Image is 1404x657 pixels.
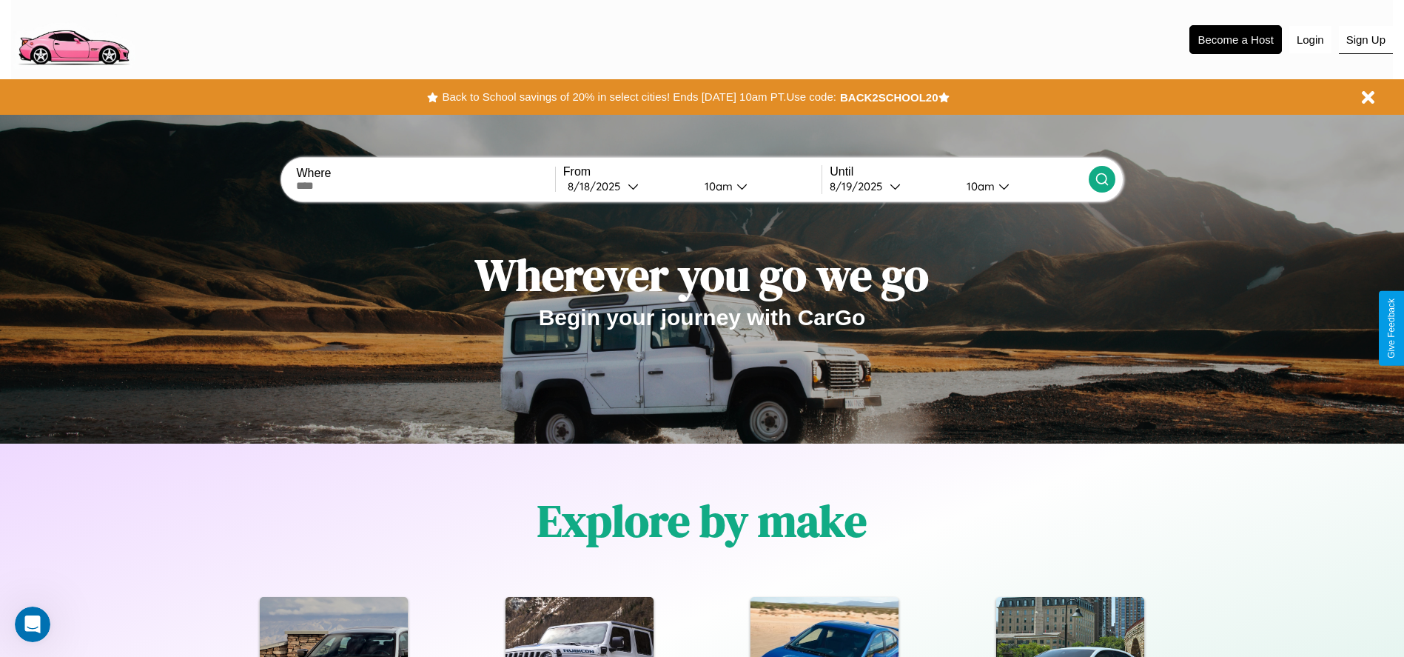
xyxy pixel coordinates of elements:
label: From [563,165,822,179]
button: 10am [693,179,822,194]
div: 8 / 18 / 2025 [568,179,628,193]
img: logo [11,7,135,69]
div: 10am [959,179,998,193]
button: Become a Host [1189,25,1282,54]
iframe: Intercom live chat [15,607,50,642]
button: 10am [955,179,1089,194]
b: BACK2SCHOOL20 [840,91,938,104]
button: Sign Up [1339,26,1393,54]
div: Give Feedback [1386,299,1397,358]
div: 8 / 19 / 2025 [830,179,890,193]
button: Login [1289,26,1331,53]
h1: Explore by make [537,490,867,551]
button: 8/18/2025 [563,179,693,194]
label: Until [830,165,1088,179]
label: Where [296,167,554,180]
div: 10am [697,179,736,193]
button: Back to School savings of 20% in select cities! Ends [DATE] 10am PT.Use code: [438,87,839,107]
